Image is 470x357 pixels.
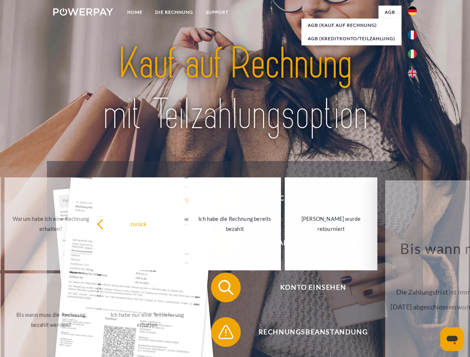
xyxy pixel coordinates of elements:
[222,273,404,302] span: Konto einsehen
[378,6,402,19] a: agb
[222,317,404,347] span: Rechnungsbeanstandung
[211,317,405,347] button: Rechnungsbeanstandung
[217,323,235,341] img: qb_warning.svg
[71,36,399,142] img: title-powerpay_de.svg
[9,214,93,234] div: Warum habe ich eine Rechnung erhalten?
[217,278,235,297] img: qb_search.svg
[211,273,405,302] button: Konto einsehen
[408,6,417,15] img: de
[149,6,199,19] a: DIE RECHNUNG
[301,19,402,32] a: AGB (Kauf auf Rechnung)
[97,219,180,229] div: zurück
[289,214,373,234] div: [PERSON_NAME] wurde retourniert
[193,214,276,234] div: Ich habe die Rechnung bereits bezahlt
[408,69,417,78] img: en
[301,32,402,45] a: AGB (Kreditkonto/Teilzahlung)
[121,6,149,19] a: Home
[9,310,93,330] div: Bis wann muss die Rechnung bezahlt werden?
[408,49,417,58] img: it
[440,327,464,351] iframe: Schaltfläche zum Öffnen des Messaging-Fensters
[53,8,113,16] img: logo-powerpay-white.svg
[105,310,189,330] div: Ich habe nur eine Teillieferung erhalten
[408,30,417,39] img: fr
[199,6,235,19] a: SUPPORT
